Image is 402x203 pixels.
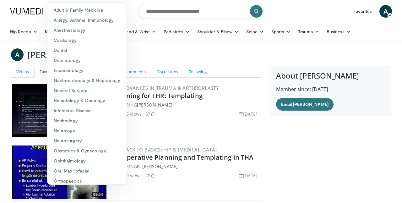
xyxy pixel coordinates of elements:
[41,25,80,38] a: Knee Recon
[12,84,106,137] img: 296981_0000_1.png.300x170_q85_crop-smart_upscale.jpg
[47,176,127,186] a: Orthopaedics
[350,5,376,18] a: Favorites
[151,66,183,78] a: Discussions
[276,98,334,111] a: Email [PERSON_NAME]
[34,66,62,78] a: Favorites
[113,153,253,162] a: Preoperative Planning and Templating in THA
[113,111,142,117] li: 8,605 views
[12,145,106,199] a: 09:54
[11,48,24,61] a: A
[113,101,260,108] div: FEATURING
[119,25,160,38] a: Hand & Wrist
[268,25,295,38] a: Sports
[323,25,355,38] a: Business
[183,66,212,78] a: Following
[113,91,203,100] a: Planning for THR: Templating
[47,45,127,55] a: Dental
[239,111,258,117] li: [DATE]
[193,25,242,38] a: Shoulder & Elbow
[47,35,127,45] a: Cardiology
[10,8,43,14] img: VuMedi Logo
[137,102,172,108] a: [PERSON_NAME]
[113,146,217,153] a: ICJR Back to Basics: Hip & [MEDICAL_DATA]
[47,5,127,15] a: Adult & Family Medicine
[12,84,106,137] a: 13:43
[47,136,127,146] a: Neurosurgery
[120,66,151,78] a: Comments
[239,172,258,179] li: [DATE]
[294,25,323,38] a: Trauma
[276,85,386,93] p: Member since: [DATE]
[47,85,127,96] a: General Surgery
[47,75,127,85] a: Gastroenterology & Hepatology
[27,48,97,61] h3: [PERSON_NAME]
[47,15,127,25] a: Allergy, Asthma, Immunology
[138,4,264,19] input: Search topics, interventions
[47,156,127,166] a: Ophthalmology
[12,145,106,199] img: 294529_0000_1.png.300x170_q85_crop-smart_upscale.jpg
[113,172,142,179] li: 6,269 views
[47,126,127,136] a: Neurology
[47,2,127,185] div: Specialties
[160,25,193,38] a: Pediatrics
[276,71,386,80] h4: About [PERSON_NAME]
[47,166,127,176] a: Oral Maxillofacial
[6,25,41,38] a: Hip Recon
[137,163,178,169] a: R. [PERSON_NAME]
[47,25,127,35] a: Anesthesiology
[47,65,127,75] a: Endocrinology
[242,25,267,38] a: Spine
[145,111,154,117] li: 57
[379,5,392,18] a: A
[91,192,105,197] span: 09:54
[47,146,127,156] a: Obstetrics & Gynecology
[113,85,219,91] a: ICJR Advances in Trauma & Arthroplasty
[145,172,154,179] li: 28
[113,163,260,170] div: FEATURING
[47,106,127,116] a: Infectious Disease
[47,116,127,126] a: Nephrology
[11,66,34,78] a: Videos
[47,55,127,65] a: Dermatology
[47,96,127,106] a: Hematology & Oncology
